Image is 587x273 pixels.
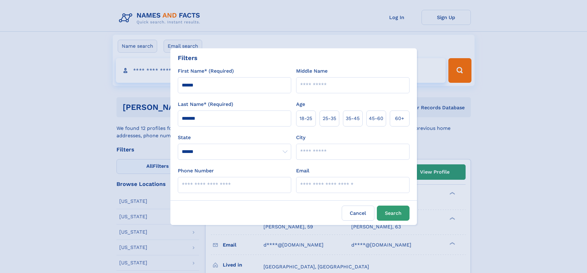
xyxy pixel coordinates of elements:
[369,115,383,122] span: 45‑60
[178,167,214,175] label: Phone Number
[178,134,291,141] label: State
[377,206,410,221] button: Search
[342,206,374,221] label: Cancel
[296,134,305,141] label: City
[178,67,234,75] label: First Name* (Required)
[178,53,198,62] div: Filters
[395,115,404,122] span: 60+
[296,67,328,75] label: Middle Name
[296,167,309,175] label: Email
[296,101,305,108] label: Age
[346,115,360,122] span: 35‑45
[323,115,336,122] span: 25‑35
[300,115,312,122] span: 18‑25
[178,101,233,108] label: Last Name* (Required)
